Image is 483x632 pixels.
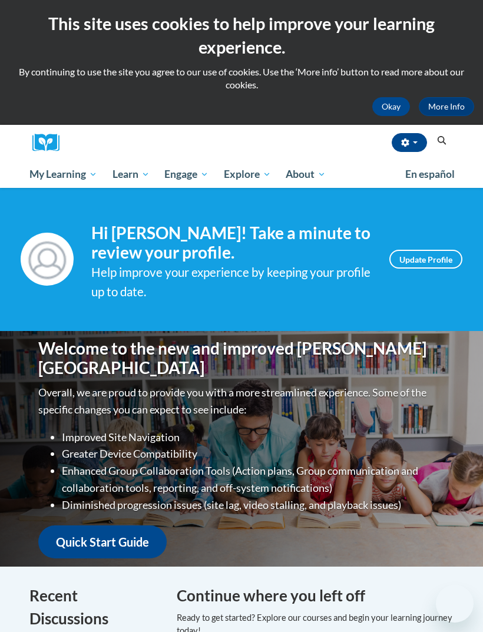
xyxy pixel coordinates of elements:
[29,584,159,630] h4: Recent Discussions
[436,585,474,623] iframe: Button to launch messaging window
[286,167,326,181] span: About
[62,445,445,462] li: Greater Device Compatibility
[9,12,474,59] h2: This site uses cookies to help improve your learning experience.
[62,429,445,446] li: Improved Site Navigation
[398,162,462,187] a: En español
[392,133,427,152] button: Account Settings
[157,161,216,188] a: Engage
[224,167,271,181] span: Explore
[38,525,167,559] a: Quick Start Guide
[21,233,74,286] img: Profile Image
[38,339,445,378] h1: Welcome to the new and improved [PERSON_NAME][GEOGRAPHIC_DATA]
[279,161,334,188] a: About
[21,161,462,188] div: Main menu
[32,134,68,152] img: Logo brand
[62,497,445,514] li: Diminished progression issues (site lag, video stalling, and playback issues)
[405,168,455,180] span: En español
[91,263,372,302] div: Help improve your experience by keeping your profile up to date.
[419,97,474,116] a: More Info
[91,223,372,263] h4: Hi [PERSON_NAME]! Take a minute to review your profile.
[372,97,410,116] button: Okay
[433,134,451,148] button: Search
[164,167,209,181] span: Engage
[216,161,279,188] a: Explore
[113,167,150,181] span: Learn
[105,161,157,188] a: Learn
[22,161,105,188] a: My Learning
[38,384,445,418] p: Overall, we are proud to provide you with a more streamlined experience. Some of the specific cha...
[32,134,68,152] a: Cox Campus
[389,250,462,269] a: Update Profile
[9,65,474,91] p: By continuing to use the site you agree to our use of cookies. Use the ‘More info’ button to read...
[29,167,97,181] span: My Learning
[62,462,445,497] li: Enhanced Group Collaboration Tools (Action plans, Group communication and collaboration tools, re...
[177,584,454,607] h4: Continue where you left off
